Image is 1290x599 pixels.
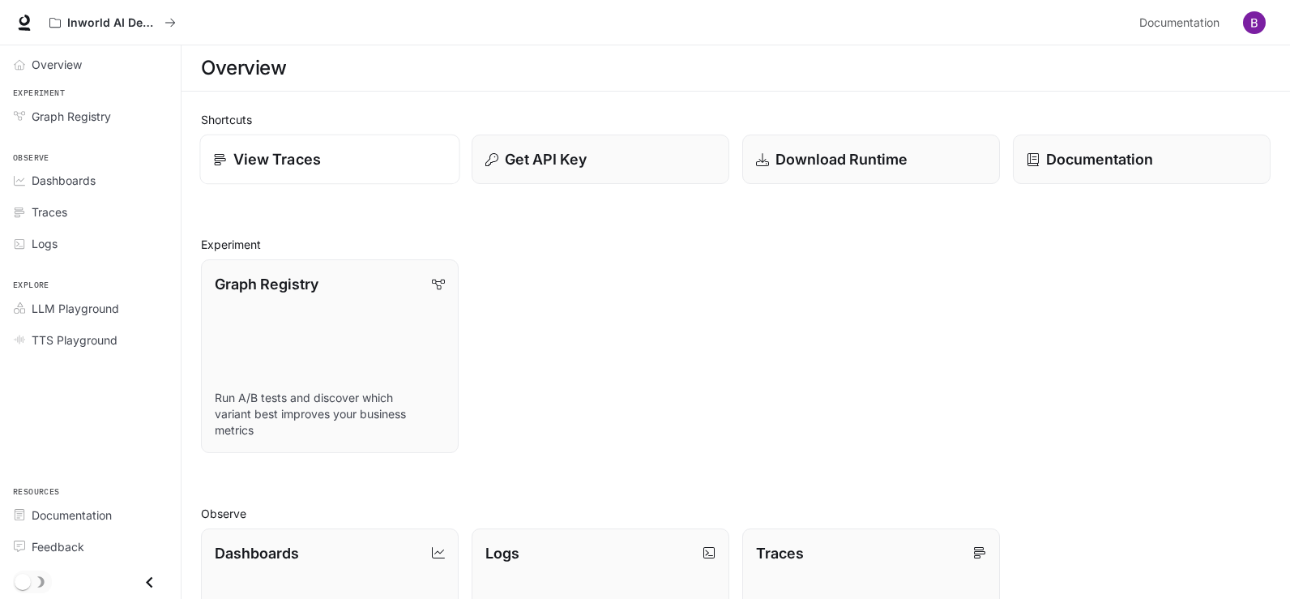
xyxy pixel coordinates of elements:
[6,50,174,79] a: Overview
[6,102,174,130] a: Graph Registry
[485,542,519,564] p: Logs
[32,108,111,125] span: Graph Registry
[6,533,174,561] a: Feedback
[6,166,174,195] a: Dashboards
[1139,13,1220,33] span: Documentation
[32,203,67,220] span: Traces
[32,56,82,73] span: Overview
[215,542,299,564] p: Dashboards
[1133,6,1232,39] a: Documentation
[32,538,84,555] span: Feedback
[1046,148,1153,170] p: Documentation
[472,135,729,184] button: Get API Key
[32,300,119,317] span: LLM Playground
[42,6,183,39] button: All workspaces
[6,229,174,258] a: Logs
[32,172,96,189] span: Dashboards
[756,542,804,564] p: Traces
[32,507,112,524] span: Documentation
[6,198,174,226] a: Traces
[6,294,174,323] a: LLM Playground
[215,273,318,295] p: Graph Registry
[201,111,1271,128] h2: Shortcuts
[6,326,174,354] a: TTS Playground
[1013,135,1271,184] a: Documentation
[775,148,908,170] p: Download Runtime
[742,135,1000,184] a: Download Runtime
[201,236,1271,253] h2: Experiment
[32,235,58,252] span: Logs
[6,501,174,529] a: Documentation
[201,259,459,453] a: Graph RegistryRun A/B tests and discover which variant best improves your business metrics
[1243,11,1266,34] img: User avatar
[32,332,117,349] span: TTS Playground
[199,135,459,185] a: View Traces
[201,52,286,84] h1: Overview
[15,572,31,590] span: Dark mode toggle
[201,505,1271,522] h2: Observe
[1238,6,1271,39] button: User avatar
[131,566,168,599] button: Close drawer
[233,148,321,170] p: View Traces
[505,148,587,170] p: Get API Key
[67,16,158,30] p: Inworld AI Demos
[215,390,445,439] p: Run A/B tests and discover which variant best improves your business metrics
